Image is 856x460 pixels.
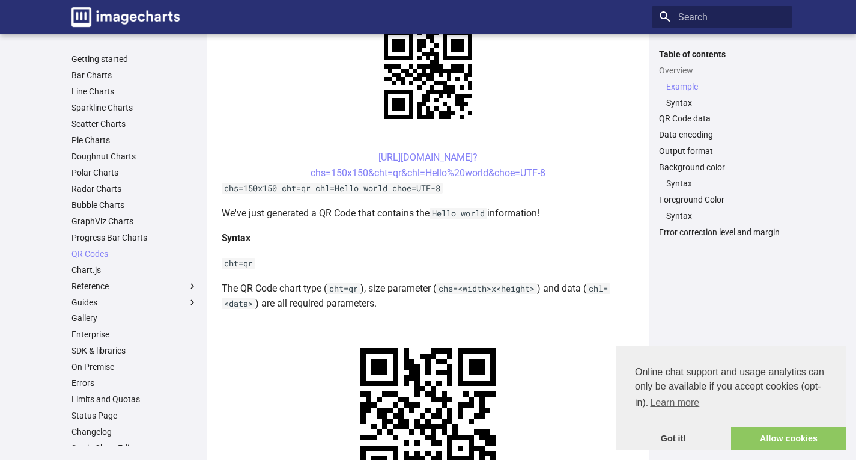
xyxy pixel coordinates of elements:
a: Doughnut Charts [71,151,198,162]
a: [URL][DOMAIN_NAME]?chs=150x150&cht=qr&chl=Hello%20world&choe=UTF-8 [311,152,545,179]
code: Hello world [430,208,487,219]
a: On Premise [71,361,198,372]
a: Chart.js [71,265,198,275]
a: Data encoding [659,129,785,140]
a: Radar Charts [71,183,198,194]
img: chart [363,10,493,140]
a: Progress Bar Charts [71,232,198,243]
a: dismiss cookie message [616,427,731,451]
a: Pie Charts [71,135,198,146]
nav: Table of contents [652,49,792,238]
a: Overview [659,65,785,76]
a: Status Page [71,410,198,421]
a: Sparkline Charts [71,102,198,113]
a: Limits and Quotas [71,394,198,405]
p: The QR Code chart type ( ), size parameter ( ) and data ( ) are all required parameters. [222,281,635,311]
label: Reference [71,281,198,292]
a: allow cookies [731,427,846,451]
a: Foreground Color [659,194,785,205]
a: QR Codes [71,248,198,259]
img: logo [71,7,180,27]
a: Example [666,81,785,92]
a: Gallery [71,313,198,324]
a: Enterprise [71,329,198,340]
a: Syntax [666,210,785,221]
a: Error correction level and margin [659,227,785,238]
a: Syntax [666,97,785,108]
nav: Foreground Color [659,210,785,221]
a: Syntax [666,178,785,189]
h4: Syntax [222,230,635,246]
a: QR Code data [659,113,785,124]
a: Polar Charts [71,167,198,178]
a: Bar Charts [71,70,198,81]
a: Scatter Charts [71,118,198,129]
code: cht=qr [327,283,360,294]
a: Static Chart Editor [71,443,198,453]
a: learn more about cookies [648,394,701,412]
a: Bubble Charts [71,200,198,210]
a: GraphViz Charts [71,216,198,227]
a: Changelog [71,426,198,437]
nav: Overview [659,81,785,108]
input: Search [652,6,792,28]
a: Image-Charts documentation [67,2,184,32]
a: Errors [71,378,198,388]
a: Background color [659,162,785,173]
nav: Background color [659,178,785,189]
a: SDK & libraries [71,345,198,356]
label: Guides [71,297,198,308]
a: Output format [659,146,785,156]
a: Getting started [71,54,198,64]
code: chs=150x150 cht=qr chl=Hello world choe=UTF-8 [222,183,443,194]
p: We've just generated a QR Code that contains the information! [222,206,635,221]
span: Online chat support and usage analytics can only be available if you accept cookies (opt-in). [635,365,827,412]
code: cht=qr [222,258,255,269]
label: Table of contents [652,49,792,60]
a: Line Charts [71,86,198,97]
div: cookieconsent [616,346,846,450]
code: chs=<width>x<height> [436,283,537,294]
